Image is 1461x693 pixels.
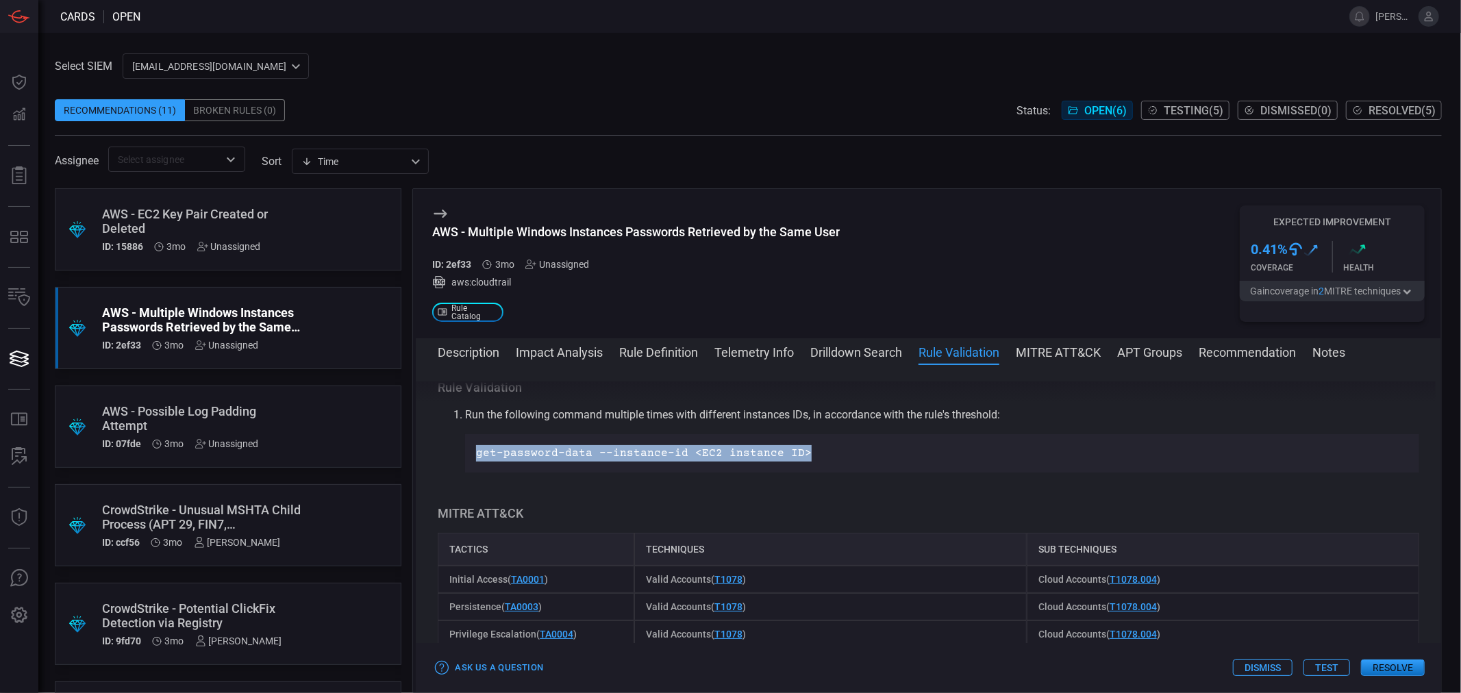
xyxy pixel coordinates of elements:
[634,533,1027,566] div: Techniques
[1303,659,1350,676] button: Test
[619,343,698,360] button: Rule Definition
[262,155,282,168] label: sort
[3,599,36,632] button: Preferences
[165,340,184,351] span: Jul 16, 2025 5:21 PM
[3,99,36,131] button: Detections
[195,438,259,449] div: Unassigned
[449,629,577,640] span: Privilege Escalation ( )
[1038,629,1160,640] span: Cloud Accounts ( )
[438,505,1419,522] h3: MITRE ATT&CK
[112,10,140,23] span: open
[476,445,1408,462] p: get-password-data --instance-id <EC2 instance ID>
[1346,101,1442,120] button: Resolved(5)
[165,635,184,646] span: Jul 09, 2025 1:36 PM
[1016,104,1051,117] span: Status:
[1084,104,1127,117] span: Open ( 6 )
[1361,659,1425,676] button: Resolve
[102,438,141,449] h5: ID: 07fde
[1038,601,1160,612] span: Cloud Accounts ( )
[55,60,112,73] label: Select SIEM
[197,241,261,252] div: Unassigned
[3,66,36,99] button: Dashboard
[55,154,99,167] span: Assignee
[432,657,547,679] button: Ask Us a Question
[167,241,186,252] span: Jul 16, 2025 5:21 PM
[3,220,36,253] button: MITRE - Detection Posture
[102,340,141,351] h5: ID: 2ef33
[3,562,36,595] button: Ask Us A Question
[1016,343,1101,360] button: MITRE ATT&CK
[451,304,498,320] span: Rule Catalog
[1238,101,1338,120] button: Dismissed(0)
[1110,574,1157,585] a: T1078.004
[505,601,538,612] a: TA0003
[714,601,742,612] a: T1078
[1233,659,1293,676] button: Dismiss
[102,404,302,433] div: AWS - Possible Log Padding Attempt
[465,407,1419,423] p: Run the following command multiple times with different instances IDs, in accordance with the rul...
[102,635,141,646] h5: ID: 9fd70
[646,601,746,612] span: Valid Accounts ( )
[646,574,746,585] span: Valid Accounts ( )
[495,259,514,270] span: Jul 16, 2025 5:21 PM
[1117,343,1182,360] button: APT Groups
[221,150,240,169] button: Open
[1110,629,1157,640] a: T1078.004
[432,225,840,239] div: AWS - Multiple Windows Instances Passwords Retrieved by the Same User
[919,343,999,360] button: Rule Validation
[432,275,840,289] div: aws:cloudtrail
[301,155,407,168] div: Time
[516,343,603,360] button: Impact Analysis
[525,259,589,270] div: Unassigned
[1369,104,1436,117] span: Resolved ( 5 )
[1344,263,1425,273] div: Health
[3,342,36,375] button: Cards
[102,207,302,236] div: AWS - EC2 Key Pair Created or Deleted
[1027,533,1419,566] div: Sub Techniques
[1312,343,1345,360] button: Notes
[164,537,183,548] span: Jul 09, 2025 1:38 PM
[1141,101,1229,120] button: Testing(5)
[1240,216,1425,227] h5: Expected Improvement
[1319,286,1324,297] span: 2
[714,343,794,360] button: Telemetry Info
[102,537,140,548] h5: ID: ccf56
[511,574,545,585] a: TA0001
[1251,241,1288,257] h3: 0.41 %
[195,340,259,351] div: Unassigned
[185,99,285,121] div: Broken Rules (0)
[102,601,302,630] div: CrowdStrike - Potential ClickFix Detection via Registry
[3,160,36,192] button: Reports
[102,241,143,252] h5: ID: 15886
[3,440,36,473] button: ALERT ANALYSIS
[1240,281,1425,301] button: Gaincoverage in2MITRE techniques
[194,537,281,548] div: [PERSON_NAME]
[60,10,95,23] span: Cards
[1110,601,1157,612] a: T1078.004
[449,574,548,585] span: Initial Access ( )
[3,403,36,436] button: Rule Catalog
[102,305,302,334] div: AWS - Multiple Windows Instances Passwords Retrieved by the Same User
[438,343,499,360] button: Description
[1375,11,1413,22] span: [PERSON_NAME].jadhav
[432,259,471,270] h5: ID: 2ef33
[540,629,573,640] a: TA0004
[438,533,634,566] div: Tactics
[195,635,282,646] div: [PERSON_NAME]
[1164,104,1223,117] span: Testing ( 5 )
[1062,101,1133,120] button: Open(6)
[102,503,302,531] div: CrowdStrike - Unusual MSHTA Child Process (APT 29, FIN7, Muddy Waters)
[646,629,746,640] span: Valid Accounts ( )
[1251,263,1332,273] div: Coverage
[165,438,184,449] span: Jul 16, 2025 5:21 PM
[132,60,287,73] p: [EMAIL_ADDRESS][DOMAIN_NAME]
[1199,343,1296,360] button: Recommendation
[3,281,36,314] button: Inventory
[714,629,742,640] a: T1078
[3,501,36,534] button: Threat Intelligence
[449,601,542,612] span: Persistence ( )
[714,574,742,585] a: T1078
[1038,574,1160,585] span: Cloud Accounts ( )
[55,99,185,121] div: Recommendations (11)
[112,151,218,168] input: Select assignee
